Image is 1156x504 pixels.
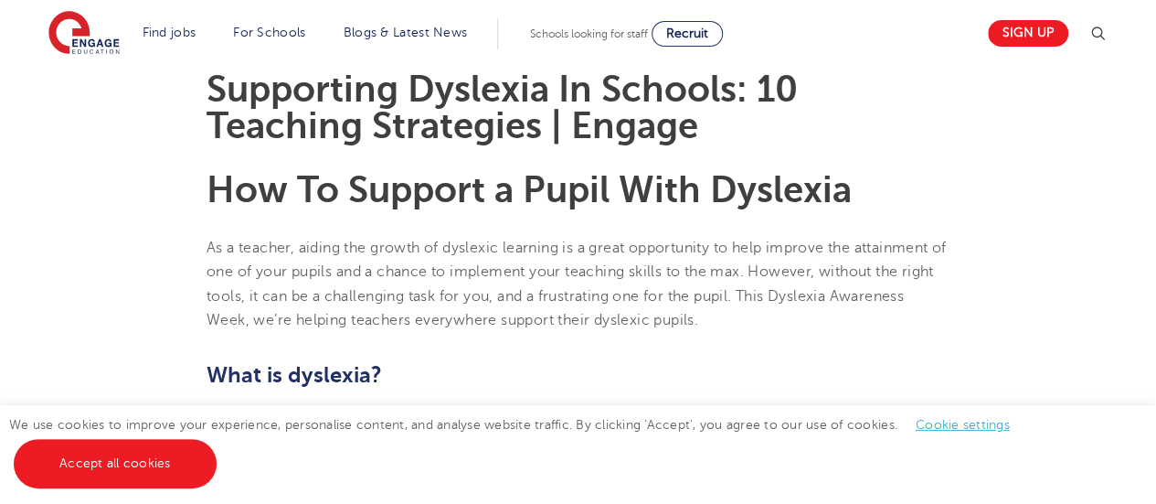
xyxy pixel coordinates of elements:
[48,11,120,57] img: Engage Education
[988,20,1068,47] a: Sign up
[207,240,947,328] span: As a teacher, aiding the growth of dyslexic learning is a great opportunity to help improve the a...
[9,418,1028,470] span: We use cookies to improve your experience, personalise content, and analyse website traffic. By c...
[143,26,196,39] a: Find jobs
[344,26,468,39] a: Blogs & Latest News
[652,21,723,47] a: Recruit
[233,26,305,39] a: For Schools
[207,362,382,388] b: What is dyslexia?
[916,418,1010,432] a: Cookie settings
[14,439,217,488] a: Accept all cookies
[207,169,852,210] b: How To Support a Pupil With Dyslexia
[530,27,648,40] span: Schools looking for staff
[666,27,708,40] span: Recruit
[207,71,949,145] h1: Supporting Dyslexia In Schools: 10 Teaching Strategies | Engage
